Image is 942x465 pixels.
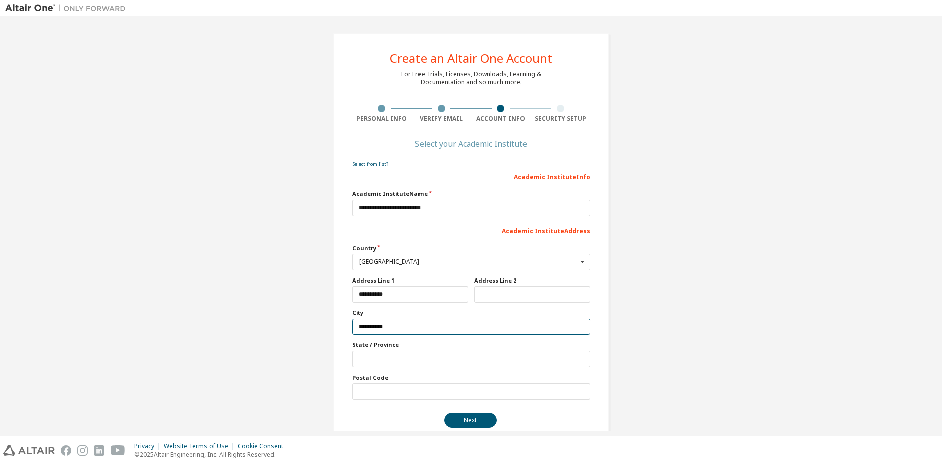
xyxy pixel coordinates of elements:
img: facebook.svg [61,445,71,456]
label: Address Line 2 [474,276,590,285]
a: Select from list? [352,161,388,167]
p: © 2025 Altair Engineering, Inc. All Rights Reserved. [134,450,289,459]
div: Account Info [471,115,531,123]
img: altair_logo.svg [3,445,55,456]
div: Verify Email [411,115,471,123]
img: instagram.svg [77,445,88,456]
div: Personal Info [352,115,412,123]
label: Address Line 1 [352,276,468,285]
div: Privacy [134,442,164,450]
img: youtube.svg [111,445,125,456]
div: Academic Institute Info [352,168,590,184]
div: Select your Academic Institute [415,141,527,147]
label: City [352,309,590,317]
div: [GEOGRAPHIC_DATA] [359,259,578,265]
div: Create an Altair One Account [390,52,552,64]
label: State / Province [352,341,590,349]
label: Academic Institute Name [352,190,590,198]
div: For Free Trials, Licenses, Downloads, Learning & Documentation and so much more. [401,70,541,86]
img: linkedin.svg [94,445,104,456]
label: Country [352,244,590,252]
div: Security Setup [531,115,590,123]
button: Next [444,413,497,428]
label: Postal Code [352,374,590,382]
img: Altair One [5,3,131,13]
div: Academic Institute Address [352,222,590,238]
div: Cookie Consent [238,442,289,450]
div: Website Terms of Use [164,442,238,450]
